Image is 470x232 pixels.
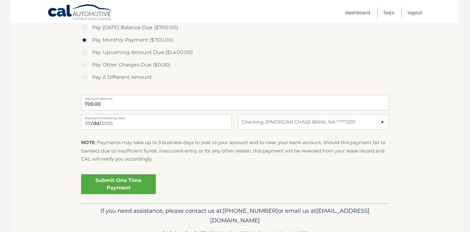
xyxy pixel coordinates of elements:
label: Pay Upcoming Amount Due ($1,400.00) [81,46,389,59]
input: Payment Amount [81,95,389,110]
label: Pay A Different Amount [81,71,389,84]
label: Pay Monthly Payment ($700.00) [81,34,389,46]
strong: NOTE [81,139,95,145]
a: Submit One Time Payment [81,174,156,194]
label: Payment Processing Date [81,114,232,119]
a: Dashboard [345,7,370,18]
label: Pay Other Charges Due ($0.00) [81,59,389,71]
p: : Payments may take up to 3 business days to post to your account and to clear your bank account.... [81,139,389,163]
input: Payment Date [81,114,232,130]
span: [PHONE_NUMBER] [223,207,278,214]
a: Logout [408,7,422,18]
a: Cal Automotive [48,4,113,22]
p: If you need assistance, please contact us at: or email us at [85,206,385,226]
a: FAQ's [384,7,394,18]
label: Pay [DATE] Balance Due ($700.00) [81,21,389,34]
label: Payment Amount [81,95,389,100]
